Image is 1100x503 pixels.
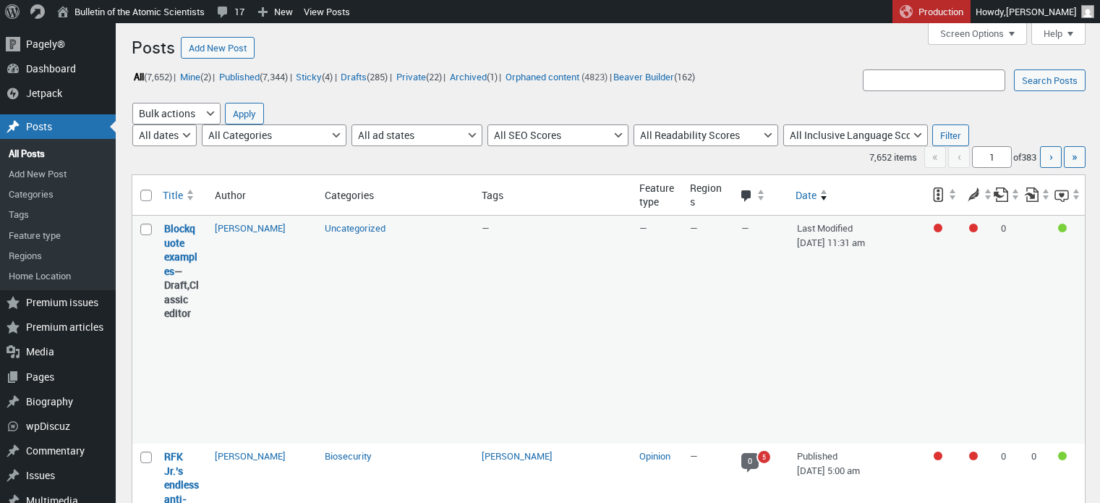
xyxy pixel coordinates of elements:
a: Next page [1040,146,1062,168]
th: Author [208,175,317,216]
a: [PERSON_NAME] [215,449,286,462]
span: — [482,221,490,234]
div: Good [1058,224,1067,232]
div: Focus keyphrase not set [934,452,942,460]
span: (22) [426,70,442,83]
a: Add New Post [181,37,255,59]
a: All(7,652) [132,68,174,85]
span: — [690,221,698,234]
span: Title [163,188,183,203]
li: | [339,67,392,86]
li: (4823) [503,67,607,86]
div: Focus keyphrase not set [934,224,942,232]
li: | [394,67,445,86]
span: (285) [367,70,388,83]
a: Last page [1064,146,1086,168]
a: Private(22) [394,68,443,85]
h1: Posts [132,30,175,62]
a: “Blockquote examples” (Edit) [164,221,197,278]
span: Draft, [164,278,189,292]
a: [PERSON_NAME] [215,221,286,234]
span: (4) [322,70,333,83]
span: — [690,449,698,462]
th: Categories [317,175,475,216]
input: Filter [932,124,969,146]
a: Readability score [958,182,993,208]
th: Tags [474,175,632,216]
span: 383 [1021,151,1036,164]
span: Classic editor [164,278,199,320]
a: Title Sort ascending. [157,182,208,208]
span: (7,652) [144,70,172,83]
span: Date [796,188,817,203]
li: | [448,67,501,86]
span: (162) [674,70,695,83]
a: [PERSON_NAME] [482,449,553,462]
span: » [1072,148,1078,164]
th: Regions [683,175,733,216]
a: Archived(1) [448,68,499,85]
div: Good [1058,452,1067,460]
a: Comments Sort ascending. [734,182,790,208]
span: of [1013,151,1038,164]
a: Drafts(285) [339,68,390,85]
li: | [178,67,215,86]
span: (1) [487,70,498,83]
a: Uncategorized [325,221,385,234]
a: Mine(2) [178,68,213,85]
input: Search Posts [1014,69,1086,91]
li: | [294,67,337,86]
div: Needs improvement [969,224,978,232]
div: Needs improvement [969,452,978,460]
a: Beaver Builder(162) [612,68,697,85]
a: Received internal links [1024,182,1051,208]
span: › [1049,148,1053,164]
a: Orphaned content [503,68,581,85]
button: Help [1031,23,1086,45]
a: 5 pending comments [756,449,772,465]
a: Date [790,182,923,208]
span: 7,652 items [869,151,917,164]
span: Comments [740,190,754,204]
strong: — [164,221,200,321]
th: Feature type [632,175,683,216]
li: | [217,67,291,86]
a: Inclusive language score [1054,182,1081,208]
button: Screen Options [928,23,1027,45]
span: [PERSON_NAME] [1006,5,1077,18]
td: 0 [994,216,1024,444]
span: ‹ [948,146,970,168]
span: 0 [741,453,759,469]
a: SEO score [923,182,958,208]
span: (7,344) [260,70,288,83]
input: Apply [225,103,264,124]
a: Opinion [639,449,670,462]
a: Sticky(4) [294,68,335,85]
ul: | [132,67,697,86]
a: Biosecurity [325,449,372,462]
span: — [639,221,647,234]
span: — [741,221,749,234]
span: « [924,146,946,168]
td: Last Modified [DATE] 11:31 am [790,216,923,444]
span: (2) [200,70,211,83]
a: Outgoing internal links [994,182,1020,208]
a: Published(7,344) [217,68,289,85]
li: | [132,67,176,86]
span: 5 [762,452,766,462]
